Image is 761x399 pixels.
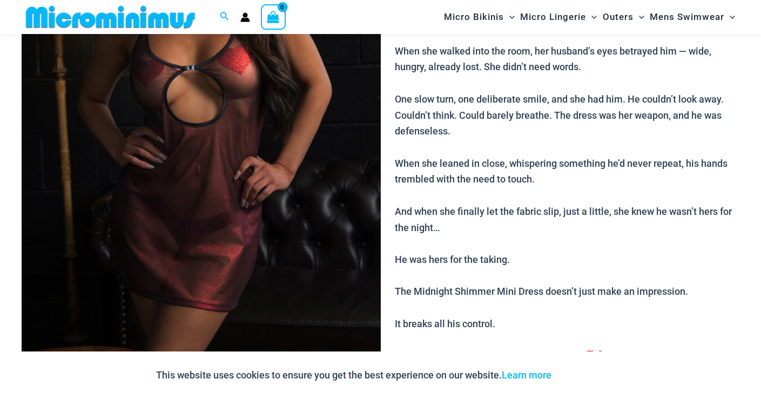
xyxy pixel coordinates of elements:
[440,2,739,32] nav: Site Navigation
[240,12,250,22] a: Account icon link
[504,3,515,31] span: Menu Toggle
[724,3,735,31] span: Menu Toggle
[634,3,644,31] span: Menu Toggle
[600,3,647,31] a: OutersMenu ToggleMenu Toggle
[586,3,597,31] span: Menu Toggle
[502,369,551,381] a: Learn more
[261,4,286,29] a: View Shopping Cart, empty
[441,3,517,31] a: Micro BikinisMenu ToggleMenu Toggle
[444,3,504,31] span: Micro Bikinis
[560,362,605,388] button: Accept
[22,5,199,29] img: MM SHOP LOGO FLAT
[603,3,634,31] span: Outers
[220,10,230,24] a: Search icon link
[647,3,738,31] a: Mens SwimwearMenu ToggleMenu Toggle
[156,367,551,383] p: This website uses cookies to ensure you get the best experience on our website.
[520,3,586,31] span: Micro Lingerie
[650,3,724,31] span: Mens Swimwear
[517,3,600,31] a: Micro LingerieMenu ToggleMenu Toggle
